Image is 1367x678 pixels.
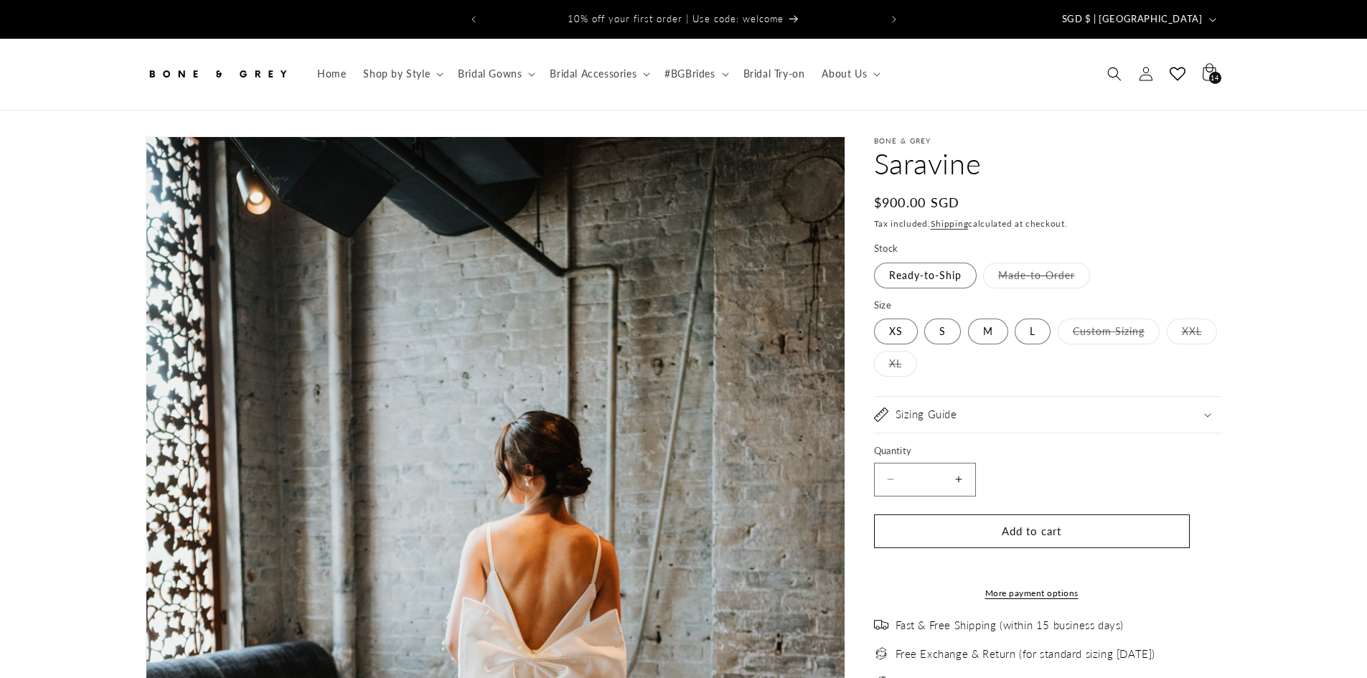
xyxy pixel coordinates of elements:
[1062,12,1203,27] span: SGD $ | [GEOGRAPHIC_DATA]
[449,59,541,89] summary: Bridal Gowns
[317,67,346,80] span: Home
[1053,6,1222,33] button: SGD $ | [GEOGRAPHIC_DATA]
[874,263,977,288] label: Ready-to-Ship
[874,444,1190,458] label: Quantity
[896,647,1156,661] span: Free Exchange & Return (for standard sizing [DATE])
[1211,72,1218,84] span: 14
[874,351,917,377] label: XL
[541,59,656,89] summary: Bridal Accessories
[664,67,715,80] span: #BGBrides
[458,67,522,80] span: Bridal Gowns
[1167,319,1217,344] label: XXL
[140,53,294,95] a: Bone and Grey Bridal
[1099,58,1130,90] summary: Search
[874,298,893,313] legend: Size
[656,59,734,89] summary: #BGBrides
[735,59,814,89] a: Bridal Try-on
[354,59,449,89] summary: Shop by Style
[874,514,1190,548] button: Add to cart
[878,6,910,33] button: Next announcement
[146,58,289,90] img: Bone and Grey Bridal
[822,67,867,80] span: About Us
[874,217,1222,231] div: Tax included. calculated at checkout.
[896,408,957,422] h2: Sizing Guide
[874,136,1222,145] p: Bone & Grey
[874,397,1222,433] summary: Sizing Guide
[363,67,430,80] span: Shop by Style
[813,59,886,89] summary: About Us
[1015,319,1051,344] label: L
[983,263,1090,288] label: Made-to-Order
[896,618,1124,633] span: Fast & Free Shipping (within 15 business days)
[874,193,960,212] span: $900.00 SGD
[931,218,969,229] a: Shipping
[568,13,784,24] span: 10% off your first order | Use code: welcome
[874,319,918,344] label: XS
[743,67,805,80] span: Bridal Try-on
[1058,319,1160,344] label: Custom Sizing
[968,319,1008,344] label: M
[874,145,1222,182] h1: Saravine
[924,319,961,344] label: S
[550,67,636,80] span: Bridal Accessories
[874,242,900,256] legend: Stock
[309,59,354,89] a: Home
[874,587,1190,600] a: More payment options
[458,6,489,33] button: Previous announcement
[874,646,888,661] img: exchange_2.png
